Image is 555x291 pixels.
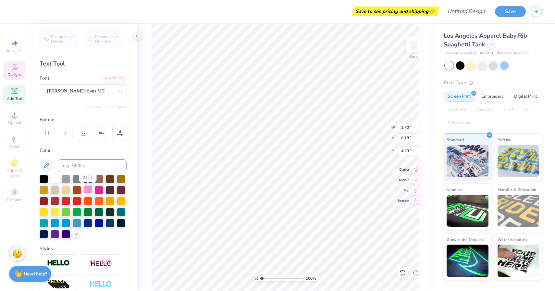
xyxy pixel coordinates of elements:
div: Save to see pricing and shipping [353,6,438,16]
img: Metallic & Glitter Ink [498,195,539,227]
div: Styles [40,245,127,252]
img: Glow in the Dark Ink [447,245,488,277]
span: Water based Ink [498,236,527,243]
span: Personalized Names [51,34,74,43]
div: Rhinestones [444,118,475,127]
div: Format [40,116,127,124]
span: Puff Ink [498,136,511,143]
img: Standard [447,145,488,177]
input: Untitled Design [442,5,490,18]
img: Back [407,38,420,51]
div: Applique [444,105,470,115]
strong: Need help? [24,271,47,277]
div: Color [40,147,127,154]
div: Add Font [101,75,127,82]
span: Top [398,188,409,193]
div: 223 C [79,173,97,182]
span: Greek [10,144,20,149]
img: 3d Illusion [47,279,70,290]
span: Add Text [7,96,22,101]
img: Puff Ink [498,145,539,177]
div: Print Type [444,79,542,86]
span: Glow in the Dark Ink [447,236,484,243]
span: 👉 [428,7,436,15]
span: Bottom [398,199,409,203]
button: Save [495,6,526,17]
span: Los Angeles Apparel Baby Rib Spaghetti Tank [444,32,527,48]
img: Shadow [89,259,112,267]
span: Los Angeles Apparel [444,51,477,56]
div: Foil [520,105,535,115]
div: Digital Print [510,92,541,102]
span: 100 % [306,275,316,281]
div: Vinyl [499,105,518,115]
span: Designs [7,72,22,77]
img: Water based Ink [498,245,539,277]
input: e.g. 7428 c [58,159,127,172]
span: Image AI [7,48,22,53]
span: Upload [8,120,21,125]
span: Metallic & Glitter Ink [498,186,536,193]
div: Text Tool [40,59,127,68]
span: Clipart & logos [3,168,26,178]
div: Embroidery [477,92,508,102]
img: Negative Space [89,281,112,288]
span: Minimum Order: 12 + [497,51,529,56]
label: Font [40,75,49,82]
span: Middle [398,178,409,182]
div: Screen Print [444,92,475,102]
img: Stroke [47,260,70,267]
div: Back [409,54,418,60]
span: Center [398,167,409,172]
span: Neon Ink [447,186,462,193]
span: Personalized Numbers [95,34,118,43]
div: Transfers [472,105,498,115]
span: Decorate [7,197,22,202]
span: # 43011 [480,51,494,56]
img: Neon Ink [447,195,488,227]
button: Switch to Greek Letters [86,104,127,110]
span: Standard [447,136,464,143]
